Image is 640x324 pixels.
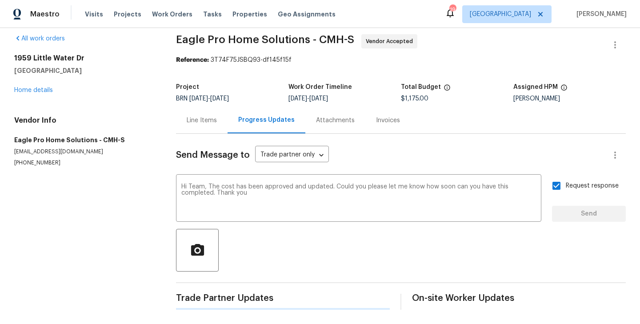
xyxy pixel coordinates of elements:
[210,96,229,102] span: [DATE]
[14,148,155,156] p: [EMAIL_ADDRESS][DOMAIN_NAME]
[513,84,558,90] h5: Assigned HPM
[566,181,619,191] span: Request response
[232,10,267,19] span: Properties
[573,10,627,19] span: [PERSON_NAME]
[288,96,328,102] span: -
[176,56,626,64] div: 3T74F75JSBQ93-df145f15f
[14,66,155,75] h5: [GEOGRAPHIC_DATA]
[14,159,155,167] p: [PHONE_NUMBER]
[288,84,352,90] h5: Work Order Timeline
[376,116,400,125] div: Invoices
[176,57,209,63] b: Reference:
[187,116,217,125] div: Line Items
[176,96,229,102] span: BRN
[176,151,250,160] span: Send Message to
[203,11,222,17] span: Tasks
[316,116,355,125] div: Attachments
[560,84,568,96] span: The hpm assigned to this work order.
[238,116,295,124] div: Progress Updates
[309,96,328,102] span: [DATE]
[470,10,531,19] span: [GEOGRAPHIC_DATA]
[114,10,141,19] span: Projects
[14,54,155,63] h2: 1959 Little Water Dr
[176,294,390,303] span: Trade Partner Updates
[444,84,451,96] span: The total cost of line items that have been proposed by Opendoor. This sum includes line items th...
[449,5,456,14] div: 19
[181,184,536,215] textarea: Hi Team, The cost has been approved and updated. Could you please let me know how soon can you ha...
[401,96,428,102] span: $1,175.00
[176,84,199,90] h5: Project
[176,34,354,45] span: Eagle Pro Home Solutions - CMH-S
[255,148,329,163] div: Trade partner only
[288,96,307,102] span: [DATE]
[14,116,155,125] h4: Vendor Info
[513,96,626,102] div: [PERSON_NAME]
[278,10,336,19] span: Geo Assignments
[14,36,65,42] a: All work orders
[14,136,155,144] h5: Eagle Pro Home Solutions - CMH-S
[30,10,60,19] span: Maestro
[189,96,208,102] span: [DATE]
[14,87,53,93] a: Home details
[366,37,416,46] span: Vendor Accepted
[189,96,229,102] span: -
[412,294,626,303] span: On-site Worker Updates
[152,10,192,19] span: Work Orders
[85,10,103,19] span: Visits
[401,84,441,90] h5: Total Budget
